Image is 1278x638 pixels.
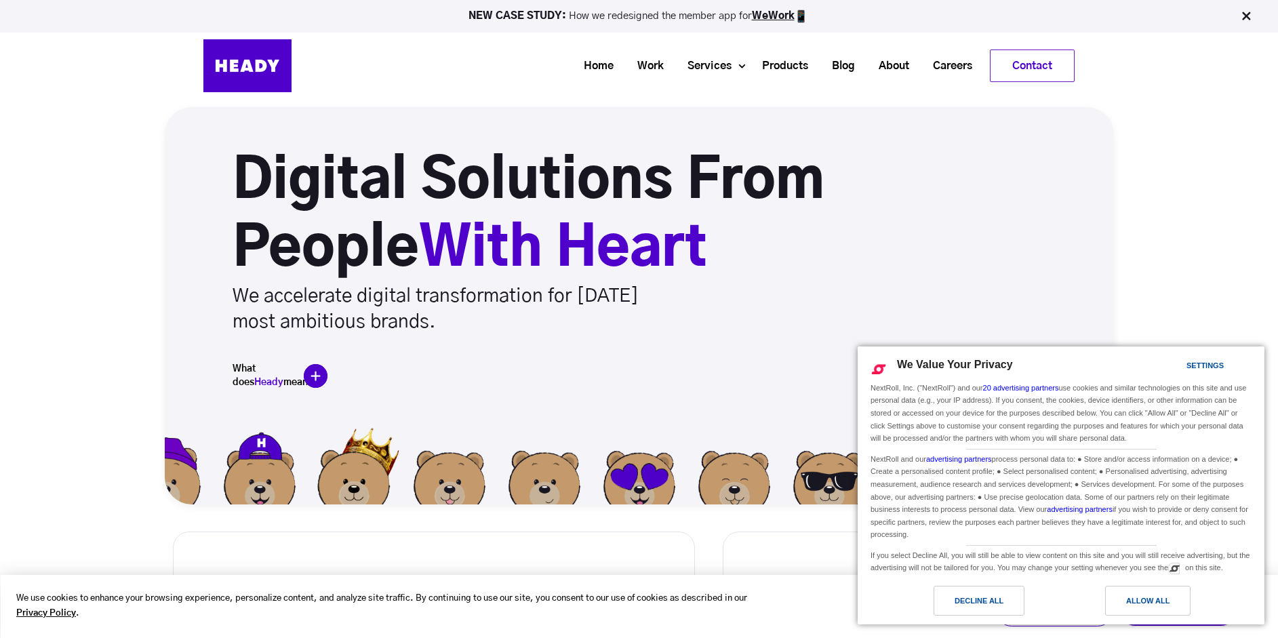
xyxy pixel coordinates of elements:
[868,450,1254,542] div: NextRoll and our process personal data to: ● Store and/or access information on a device; ● Creat...
[212,425,307,520] img: Bear2-3
[592,425,687,520] img: Bear7-3
[233,362,300,389] h5: What does mean?
[916,54,979,79] a: Careers
[419,222,707,277] span: With Heart
[468,11,569,21] strong: NEW CASE STUDY:
[6,9,1272,23] p: How we redesigned the member app for
[752,11,795,21] a: WeWork
[815,54,862,79] a: Blog
[983,384,1059,392] a: 20 advertising partners
[1061,586,1256,622] a: Allow All
[117,425,212,520] img: Bear4-3
[305,49,1075,82] div: Navigation Menu
[687,425,782,520] img: Bear8-3
[203,39,292,92] img: Heady_Logo_Web-01 (1)
[233,283,677,335] p: We accelerate digital transformation for [DATE] most ambitious brands.
[620,54,671,79] a: Work
[795,9,808,23] img: app emoji
[955,593,1003,608] div: Decline All
[868,380,1254,446] div: NextRoll, Inc. ("NextRoll") and our use cookies and similar technologies on this site and use per...
[402,425,497,520] img: Bear5-3
[567,54,620,79] a: Home
[233,148,951,283] h1: Digital Solutions From People
[16,591,751,622] p: We use cookies to enhance your browsing experience, personalize content, and analyze site traffic...
[926,455,992,463] a: advertising partners
[1126,593,1170,608] div: Allow All
[1186,358,1224,373] div: Settings
[16,606,76,622] a: Privacy Policy
[897,359,1013,370] span: We Value Your Privacy
[866,586,1061,622] a: Decline All
[868,546,1254,576] div: If you select Decline All, you will still be able to view content on this site and you will still...
[782,425,877,520] img: Bear6-3
[671,54,738,79] a: Services
[745,54,815,79] a: Products
[1047,505,1113,513] a: advertising partners
[307,425,402,520] img: Bear3-3
[862,54,916,79] a: About
[991,50,1074,81] a: Contact
[1163,355,1195,380] a: Settings
[497,425,592,520] img: Bear1-3
[254,378,283,387] span: Heady
[1239,9,1253,23] img: Close Bar
[304,364,327,388] img: plus-icon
